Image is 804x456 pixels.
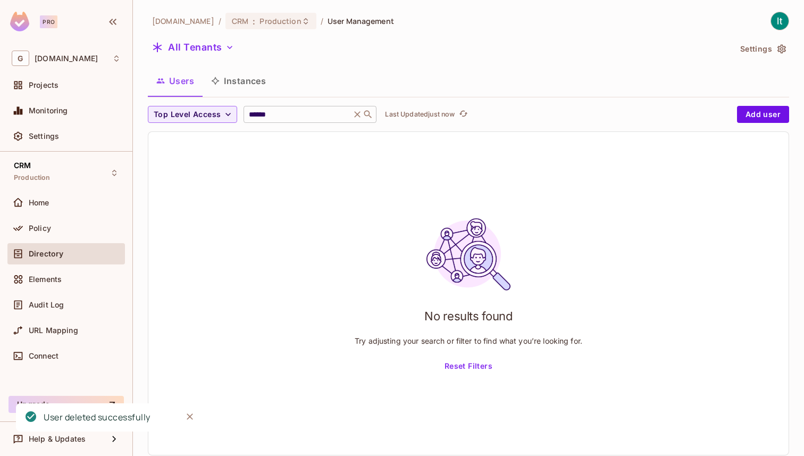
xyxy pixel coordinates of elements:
[440,358,497,375] button: Reset Filters
[424,308,513,324] h1: No results found
[29,352,58,360] span: Connect
[771,12,789,30] img: IT Tools
[182,409,198,425] button: Close
[203,68,274,94] button: Instances
[321,16,323,26] li: /
[154,108,221,121] span: Top Level Access
[385,110,455,119] p: Last Updated just now
[29,250,63,258] span: Directory
[14,173,51,182] span: Production
[29,301,64,309] span: Audit Log
[148,106,237,123] button: Top Level Access
[29,326,78,335] span: URL Mapping
[14,161,31,170] span: CRM
[29,132,59,140] span: Settings
[29,106,68,115] span: Monitoring
[35,54,98,63] span: Workspace: gameskraft.com
[148,39,238,56] button: All Tenants
[219,16,221,26] li: /
[736,40,789,57] button: Settings
[737,106,789,123] button: Add user
[29,275,62,284] span: Elements
[10,12,29,31] img: SReyMgAAAABJRU5ErkJggg==
[148,68,203,94] button: Users
[455,108,470,121] span: Click to refresh data
[328,16,394,26] span: User Management
[12,51,29,66] span: G
[355,336,582,346] p: Try adjusting your search or filter to find what you’re looking for.
[29,224,51,233] span: Policy
[44,411,150,424] div: User deleted successfully
[152,16,214,26] span: the active workspace
[252,17,256,26] span: :
[232,16,248,26] span: CRM
[29,81,58,89] span: Projects
[459,109,468,120] span: refresh
[457,108,470,121] button: refresh
[259,16,301,26] span: Production
[29,198,49,207] span: Home
[40,15,57,28] div: Pro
